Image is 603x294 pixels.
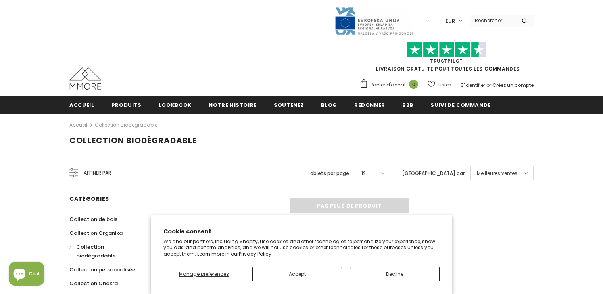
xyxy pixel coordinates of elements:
span: Notre histoire [209,101,257,109]
span: Collection personnalisée [69,266,135,273]
span: 0 [409,80,418,89]
span: Listes [438,81,451,89]
img: Javni Razpis [334,6,414,35]
a: Listes [428,78,451,92]
span: Collection Organika [69,229,123,237]
a: Lookbook [159,96,192,113]
a: Javni Razpis [334,17,414,24]
a: Notre histoire [209,96,257,113]
a: Panier d'achat 0 [359,79,422,91]
a: Accueil [69,120,87,130]
span: EUR [446,17,455,25]
a: S'identifier [461,82,485,88]
a: Collection de bois [69,212,117,226]
span: Collection biodégradable [69,135,197,146]
a: Collection biodégradable [69,240,144,263]
span: Affiner par [84,169,111,177]
span: Panier d'achat [371,81,406,89]
span: Accueil [69,101,94,109]
span: Redonner [354,101,385,109]
span: B2B [402,101,413,109]
label: [GEOGRAPHIC_DATA] par [402,169,465,177]
a: Suivi de commande [430,96,491,113]
a: Collection Chakra [69,277,118,290]
span: LIVRAISON GRATUITE POUR TOUTES LES COMMANDES [359,46,534,72]
button: Accept [252,267,342,281]
span: Collection Chakra [69,280,118,287]
a: Produits [111,96,142,113]
a: Privacy Policy [239,250,271,257]
input: Search Site [470,15,516,26]
span: Collection biodégradable [76,243,116,259]
span: Meilleures ventes [477,169,517,177]
button: Manage preferences [163,267,244,281]
a: Redonner [354,96,385,113]
span: 12 [361,169,366,177]
span: Produits [111,101,142,109]
a: Créez un compte [492,82,534,88]
span: Suivi de commande [430,101,491,109]
label: objets par page [310,169,349,177]
inbox-online-store-chat: Shopify online store chat [6,262,47,288]
a: Blog [321,96,337,113]
a: Collection Organika [69,226,123,240]
h2: Cookie consent [163,227,440,236]
a: B2B [402,96,413,113]
button: Decline [350,267,440,281]
span: or [486,82,491,88]
a: Collection biodégradable [95,121,157,128]
a: Accueil [69,96,94,113]
img: Cas MMORE [69,67,101,90]
span: Blog [321,101,337,109]
a: Collection personnalisée [69,263,135,277]
p: We and our partners, including Shopify, use cookies and other technologies to personalize your ex... [163,238,440,257]
span: Lookbook [159,101,192,109]
a: TrustPilot [430,58,463,64]
span: Catégories [69,195,109,203]
a: soutenez [274,96,304,113]
span: Collection de bois [69,215,117,223]
img: Faites confiance aux étoiles pilotes [407,42,486,58]
span: soutenez [274,101,304,109]
span: Manage preferences [179,271,229,277]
